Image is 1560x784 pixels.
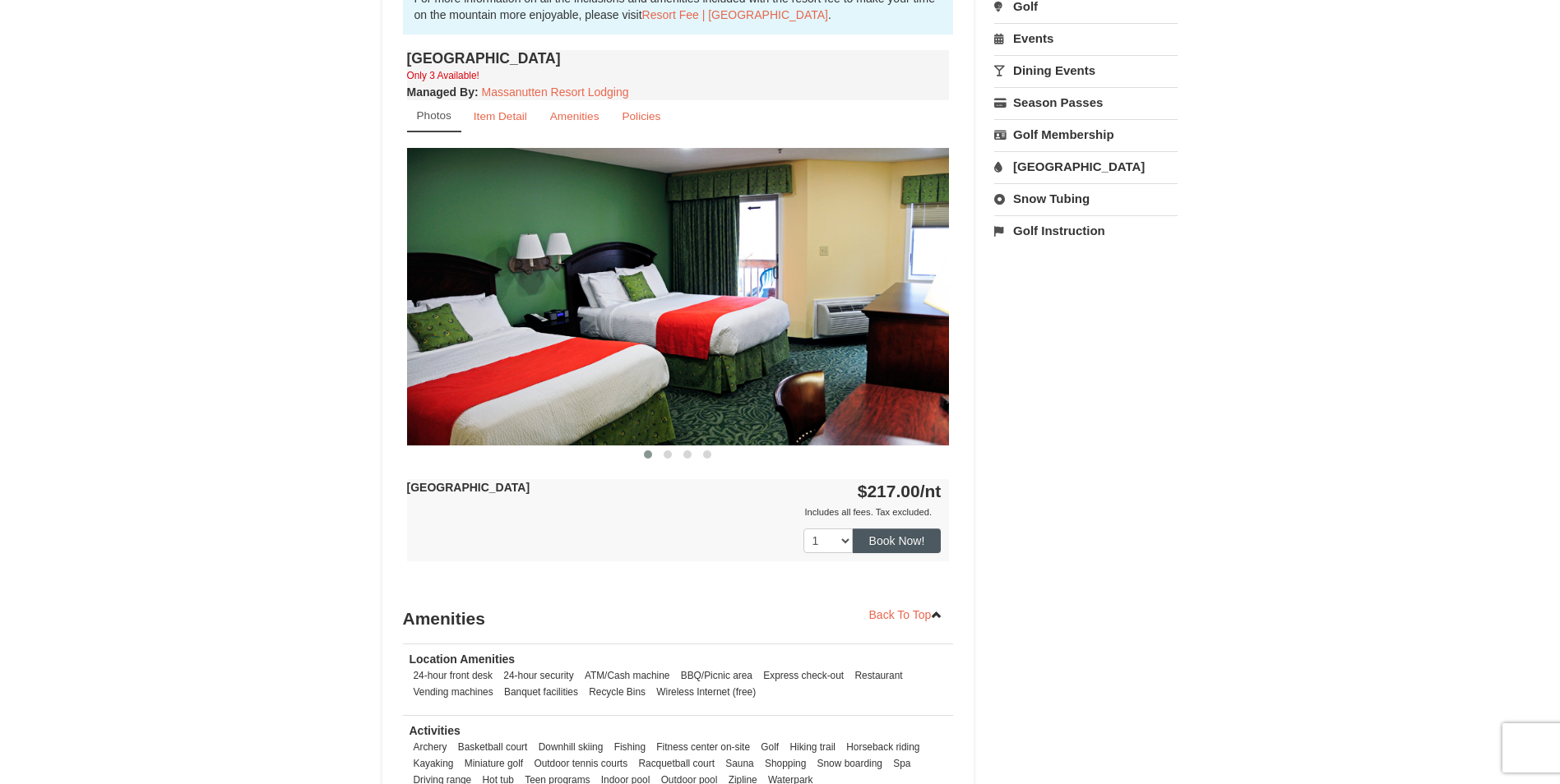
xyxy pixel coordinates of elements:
[454,739,532,755] li: Basketball court
[539,100,610,132] a: Amenities
[994,87,1178,118] a: Season Passes
[407,100,461,132] a: Photos
[642,8,828,21] a: Resort Fee | [GEOGRAPHIC_DATA]
[410,739,451,755] li: Archery
[994,119,1178,150] a: Golf Membership
[677,667,757,684] li: BBQ/Picnic area
[994,55,1178,85] a: Dining Events
[785,739,840,755] li: Hiking trail
[407,481,530,494] strong: [GEOGRAPHIC_DATA]
[853,528,942,553] button: Book Now!
[611,100,671,132] a: Policies
[859,602,954,627] a: Back To Top
[850,667,906,684] li: Restaurant
[407,85,479,99] strong: :
[407,50,950,67] h4: [GEOGRAPHIC_DATA]
[813,755,886,772] li: Snow boarding
[550,110,599,122] small: Amenities
[535,739,608,755] li: Downhill skiing
[920,482,942,500] span: /nt
[410,653,516,666] strong: Location Amenities
[610,739,650,755] li: Fishing
[407,148,950,445] img: 18876286-41-233aa5f3.jpg
[994,23,1178,53] a: Events
[842,739,924,755] li: Horseback riding
[407,70,479,81] small: Only 3 Available!
[994,151,1178,182] a: [GEOGRAPHIC_DATA]
[407,85,474,99] span: Managed By
[652,684,760,700] li: Wireless Internet (free)
[652,739,754,755] li: Fitness center on-site
[410,755,458,772] li: Kayaking
[530,755,632,772] li: Outdoor tennis courts
[585,684,650,700] li: Recycle Bins
[858,482,942,500] strong: $217.00
[410,684,498,700] li: Vending machines
[407,504,942,520] div: Includes all fees. Tax excluded.
[889,755,914,772] li: Spa
[581,667,674,684] li: ATM/Cash machine
[499,667,577,684] li: 24-hour security
[474,110,527,122] small: Item Detail
[403,602,954,635] h3: Amenities
[761,755,810,772] li: Shopping
[461,755,527,772] li: Miniature golf
[634,755,719,772] li: Racquetball court
[463,100,538,132] a: Item Detail
[759,667,848,684] li: Express check-out
[410,667,498,684] li: 24-hour front desk
[482,85,629,99] a: Massanutten Resort Lodging
[994,215,1178,246] a: Golf Instruction
[417,109,451,122] small: Photos
[994,183,1178,214] a: Snow Tubing
[757,739,783,755] li: Golf
[721,755,757,772] li: Sauna
[622,110,660,122] small: Policies
[410,724,461,737] strong: Activities
[500,684,582,700] li: Banquet facilities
